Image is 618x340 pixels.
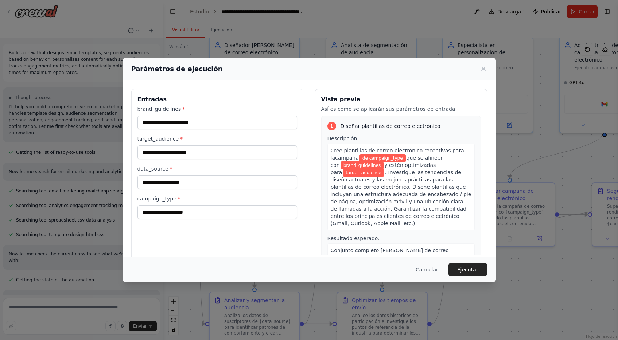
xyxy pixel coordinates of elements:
span: Diseñar plantillas de correo electrónico [341,122,440,130]
button: Cancelar [410,263,444,276]
div: campaña [327,144,475,230]
span: Conjunto completo [PERSON_NAME] de correo electrónico HTML / CSS que incluyen: plantilla [PERSON_... [331,247,471,304]
p: Así es como se aplicarán sus parámetros de entrada: [321,105,481,113]
div: 1 [327,122,336,130]
font: campaign_type [137,196,176,202]
font: target_audience [137,136,179,142]
span: Resultado esperado: [327,235,380,241]
span: y estén optimizadas para [331,162,436,175]
font: data_source [137,166,168,172]
span: Variable: campaign_type [359,154,406,162]
span: Variable: brand_guidelines [341,161,384,169]
span: Cree plantillas de correo electrónico receptivas para la [331,148,464,161]
font: brand_guidelines [137,106,181,112]
span: Variable: target_audience [343,169,384,177]
h2: Parámetros de ejecución [131,64,223,74]
span: Descripción: [327,136,359,141]
span: . Investigue las tendencias de diseño actuales y las mejores prácticas para las plantillas de cor... [331,169,471,226]
h3: Entradas [137,95,297,104]
h3: Vista previa [321,95,481,104]
span: que se alineen con [331,155,444,168]
button: Ejecutar [448,263,487,276]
